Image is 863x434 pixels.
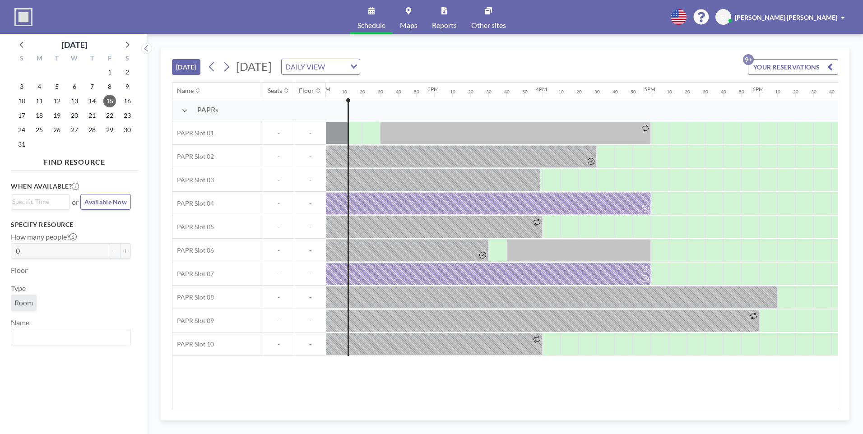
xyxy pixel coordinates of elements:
[471,22,506,29] span: Other sites
[263,270,294,278] span: -
[11,232,77,241] label: How many people?
[263,223,294,231] span: -
[468,89,473,95] div: 20
[263,317,294,325] span: -
[282,59,360,74] div: Search for option
[33,109,46,122] span: Monday, August 18, 2025
[294,293,326,301] span: -
[263,246,294,254] span: -
[294,152,326,161] span: -
[84,198,127,206] span: Available Now
[172,199,214,208] span: PAPR Slot 04
[103,95,116,107] span: Friday, August 15, 2025
[68,95,81,107] span: Wednesday, August 13, 2025
[294,176,326,184] span: -
[51,124,63,136] span: Tuesday, August 26, 2025
[811,89,817,95] div: 30
[11,266,28,275] label: Floor
[172,176,214,184] span: PAPR Slot 03
[68,80,81,93] span: Wednesday, August 6, 2025
[121,109,134,122] span: Saturday, August 23, 2025
[283,61,327,73] span: DAILY VIEW
[12,197,65,207] input: Search for option
[68,109,81,122] span: Wednesday, August 20, 2025
[15,124,28,136] span: Sunday, August 24, 2025
[752,86,764,92] div: 6PM
[177,87,194,95] div: Name
[644,86,655,92] div: 5PM
[294,223,326,231] span: -
[576,89,582,95] div: 20
[15,80,28,93] span: Sunday, August 3, 2025
[735,14,837,21] span: [PERSON_NAME] [PERSON_NAME]
[103,66,116,78] span: Friday, August 1, 2025
[83,53,101,65] div: T
[121,66,134,78] span: Saturday, August 2, 2025
[294,129,326,137] span: -
[793,89,798,95] div: 20
[294,246,326,254] span: -
[396,89,401,95] div: 40
[68,124,81,136] span: Wednesday, August 27, 2025
[86,95,98,107] span: Thursday, August 14, 2025
[294,317,326,325] span: -
[522,89,528,95] div: 50
[120,243,131,259] button: +
[294,270,326,278] span: -
[427,86,439,92] div: 3PM
[197,105,218,114] span: PAPRs
[14,298,33,307] span: Room
[236,60,272,73] span: [DATE]
[15,138,28,151] span: Sunday, August 31, 2025
[739,89,744,95] div: 50
[11,284,26,293] label: Type
[72,198,79,207] span: or
[33,80,46,93] span: Monday, August 4, 2025
[263,340,294,348] span: -
[66,53,84,65] div: W
[11,154,138,166] h4: FIND RESOURCE
[721,89,726,95] div: 40
[86,124,98,136] span: Thursday, August 28, 2025
[558,89,564,95] div: 10
[51,95,63,107] span: Tuesday, August 12, 2025
[378,89,383,95] div: 30
[631,89,636,95] div: 50
[109,243,120,259] button: -
[414,89,419,95] div: 50
[15,109,28,122] span: Sunday, August 17, 2025
[172,223,214,231] span: PAPR Slot 05
[14,8,32,26] img: organization-logo
[33,124,46,136] span: Monday, August 25, 2025
[450,89,455,95] div: 10
[720,13,727,21] span: SJ
[86,80,98,93] span: Thursday, August 7, 2025
[172,317,214,325] span: PAPR Slot 09
[263,199,294,208] span: -
[829,89,835,95] div: 40
[51,80,63,93] span: Tuesday, August 5, 2025
[86,109,98,122] span: Thursday, August 21, 2025
[748,59,838,75] button: YOUR RESERVATIONS9+
[775,89,780,95] div: 10
[51,109,63,122] span: Tuesday, August 19, 2025
[80,194,131,210] button: Available Now
[12,331,125,343] input: Search for option
[103,80,116,93] span: Friday, August 8, 2025
[172,152,214,161] span: PAPR Slot 02
[11,195,70,208] div: Search for option
[486,89,492,95] div: 30
[263,176,294,184] span: -
[33,95,46,107] span: Monday, August 11, 2025
[121,95,134,107] span: Saturday, August 16, 2025
[172,246,214,254] span: PAPR Slot 06
[101,53,118,65] div: F
[31,53,48,65] div: M
[121,80,134,93] span: Saturday, August 9, 2025
[504,89,510,95] div: 40
[118,53,136,65] div: S
[103,124,116,136] span: Friday, August 29, 2025
[263,152,294,161] span: -
[172,129,214,137] span: PAPR Slot 01
[536,86,547,92] div: 4PM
